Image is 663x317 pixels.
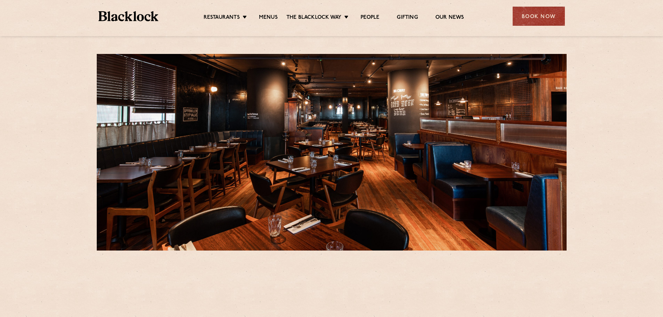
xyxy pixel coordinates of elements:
a: People [361,14,379,22]
a: Gifting [397,14,418,22]
img: BL_Textured_Logo-footer-cropped.svg [98,11,159,21]
a: The Blacklock Way [286,14,341,22]
div: Book Now [513,7,565,26]
a: Menus [259,14,278,22]
a: Restaurants [204,14,240,22]
a: Our News [435,14,464,22]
